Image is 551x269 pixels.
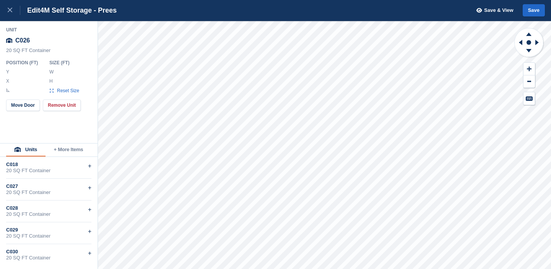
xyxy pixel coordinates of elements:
[6,201,91,222] div: C02820 SQ FT Container+
[6,244,91,266] div: C03020 SQ FT Container+
[6,249,91,255] div: C030
[6,179,91,201] div: C02720 SQ FT Container+
[20,6,117,15] div: Edit 4M Self Storage - Prees
[88,249,91,258] div: +
[88,227,91,236] div: +
[46,143,91,157] button: + More Items
[6,205,91,211] div: C028
[6,47,92,57] div: 20 SQ FT Container
[6,255,91,261] div: 20 SQ FT Container
[88,205,91,214] div: +
[43,99,81,111] button: Remove Unit
[49,78,53,84] label: H
[49,60,83,66] div: Size ( FT )
[472,4,514,17] button: Save & View
[6,227,91,233] div: C029
[6,78,10,84] label: X
[6,69,10,75] label: Y
[6,168,91,174] div: 20 SQ FT Container
[523,75,535,88] button: Zoom Out
[88,183,91,192] div: +
[6,60,43,66] div: Position ( FT )
[6,157,91,179] div: C01820 SQ FT Container+
[484,7,513,14] span: Save & View
[6,99,40,111] button: Move Door
[57,87,80,94] span: Reset Size
[6,27,92,33] div: Unit
[6,161,91,168] div: C018
[6,143,46,157] button: Units
[6,211,91,217] div: 20 SQ FT Container
[523,92,535,105] button: Keyboard Shortcuts
[7,88,10,92] img: angle-icn.0ed2eb85.svg
[88,161,91,171] div: +
[6,233,91,239] div: 20 SQ FT Container
[523,4,545,17] button: Save
[49,69,53,75] label: W
[6,34,92,47] div: C026
[6,189,91,196] div: 20 SQ FT Container
[523,63,535,75] button: Zoom In
[6,183,91,189] div: C027
[6,222,91,244] div: C02920 SQ FT Container+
